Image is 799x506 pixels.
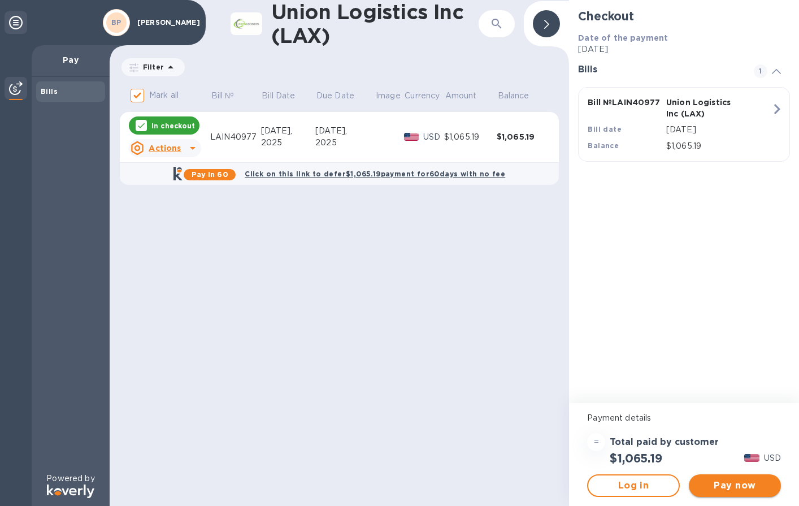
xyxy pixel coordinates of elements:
p: [DATE] [666,124,771,136]
div: [DATE], [261,125,316,137]
h2: Checkout [578,9,790,23]
span: Bill № [211,90,249,102]
p: In checkout [151,121,195,131]
button: Bill №LAIN40977Union Logistics Inc (LAX)Bill date[DATE]Balance$1,065.19 [578,87,790,162]
b: Date of the payment [578,33,668,42]
p: Balance [498,90,529,102]
p: $1,065.19 [666,140,771,152]
b: Pay in 60 [192,170,228,179]
div: 2025 [315,137,375,149]
p: Bill Date [262,90,295,102]
div: = [587,433,605,451]
p: Union Logistics Inc (LAX) [666,97,740,119]
span: Log in [597,479,669,492]
img: USD [404,133,419,141]
p: Currency [405,90,440,102]
h3: Bills [578,64,740,75]
span: Bill Date [262,90,310,102]
p: USD [764,452,781,464]
button: Log in [587,474,679,497]
p: Powered by [46,473,94,485]
div: $1,065.19 [444,131,497,143]
span: Balance [498,90,544,102]
span: Amount [445,90,492,102]
span: Due Date [316,90,369,102]
img: Logo [47,485,94,498]
b: BP [111,18,121,27]
p: [PERSON_NAME] [137,19,194,27]
p: Amount [445,90,477,102]
div: $1,065.19 [497,131,549,142]
p: Payment details [587,412,781,424]
b: Bill date [588,125,622,133]
p: Filter [138,62,164,72]
p: USD [423,131,444,143]
p: [DATE] [578,44,790,55]
img: USD [744,454,759,462]
p: Image [376,90,401,102]
div: LAIN40977 [210,131,261,143]
b: Bills [41,87,58,96]
b: Balance [588,141,619,150]
h2: $1,065.19 [610,451,662,465]
p: Due Date [316,90,354,102]
b: Click on this link to defer $1,065.19 payment for 60 days with no fee [245,170,505,178]
span: Pay now [698,479,772,492]
div: [DATE], [315,125,375,137]
button: Pay now [689,474,781,497]
p: Bill № [211,90,235,102]
span: 1 [754,64,767,78]
p: Pay [41,54,101,66]
p: Bill № LAIN40977 [588,97,662,108]
div: 2025 [261,137,316,149]
h3: Total paid by customer [610,437,719,448]
p: Mark all [149,89,179,101]
u: Actions [149,144,181,153]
